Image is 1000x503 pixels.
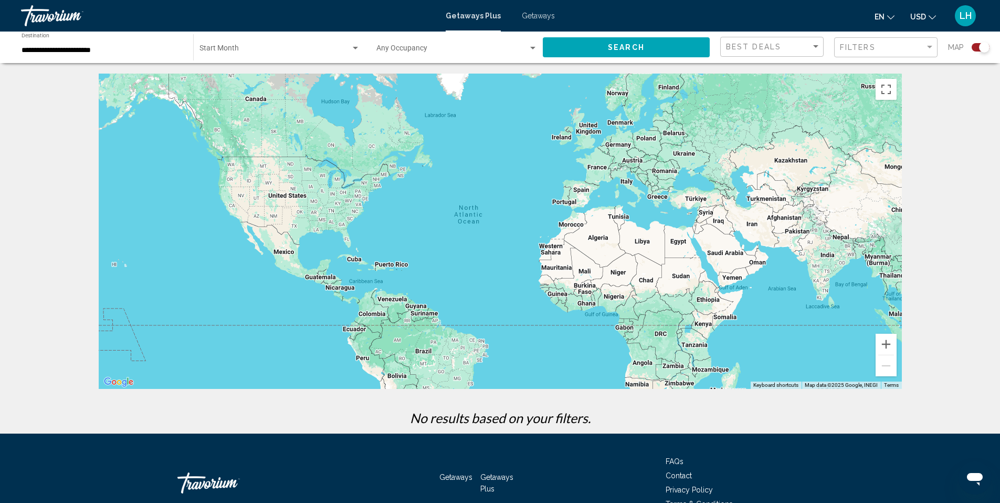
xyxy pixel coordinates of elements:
span: Map data ©2025 Google, INEGI [805,382,878,388]
a: Getaways Plus [480,473,513,493]
button: User Menu [952,5,979,27]
a: Open this area in Google Maps (opens a new window) [101,375,136,389]
button: Zoom in [876,334,897,355]
button: Change currency [910,9,936,24]
iframe: Button to launch messaging window [958,461,992,495]
a: Travorium [177,467,282,499]
a: FAQs [666,457,683,466]
button: Zoom out [876,355,897,376]
button: Toggle fullscreen view [876,79,897,100]
button: Search [543,37,710,57]
mat-select: Sort by [726,43,820,52]
a: Getaways Plus [446,12,501,20]
a: Privacy Policy [666,486,713,494]
p: No results based on your filters. [93,410,907,426]
button: Keyboard shortcuts [753,382,798,389]
span: USD [910,13,926,21]
a: Getaways [522,12,555,20]
a: Travorium [21,5,435,26]
span: Best Deals [726,43,781,51]
span: Map [948,40,964,55]
button: Filter [834,37,938,58]
span: en [875,13,885,21]
span: LH [960,11,972,21]
img: Google [101,375,136,389]
a: Terms [884,382,899,388]
a: Contact [666,471,692,480]
span: Search [608,44,645,52]
span: Filters [840,43,876,52]
button: Change language [875,9,894,24]
a: Getaways [439,473,472,481]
